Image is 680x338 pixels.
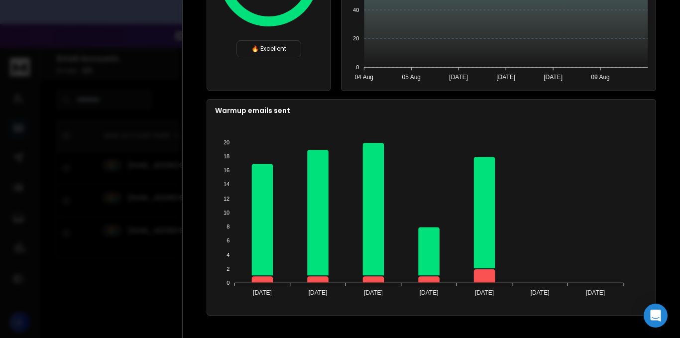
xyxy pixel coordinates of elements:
p: Warmup emails sent [215,106,648,115]
tspan: 0 [356,64,359,70]
tspan: [DATE] [544,74,563,81]
tspan: 14 [224,181,229,187]
tspan: 40 [353,7,359,13]
tspan: 09 Aug [591,74,609,81]
tspan: 2 [227,266,229,272]
tspan: 04 Aug [355,74,373,81]
div: 🔥 Excellent [236,40,301,57]
tspan: 0 [227,280,229,286]
tspan: 18 [224,153,229,159]
tspan: 05 Aug [402,74,421,81]
tspan: [DATE] [449,74,468,81]
tspan: [DATE] [475,289,494,296]
tspan: 6 [227,237,229,243]
tspan: 20 [224,139,229,145]
tspan: 12 [224,196,229,202]
div: Open Intercom Messenger [644,304,668,328]
tspan: [DATE] [253,289,272,296]
tspan: 8 [227,224,229,229]
tspan: [DATE] [496,74,515,81]
tspan: 16 [224,167,229,173]
tspan: 4 [227,252,229,258]
tspan: [DATE] [420,289,439,296]
tspan: [DATE] [364,289,383,296]
tspan: 10 [224,210,229,216]
tspan: 20 [353,35,359,41]
tspan: [DATE] [309,289,328,296]
tspan: [DATE] [531,289,550,296]
tspan: [DATE] [586,289,605,296]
